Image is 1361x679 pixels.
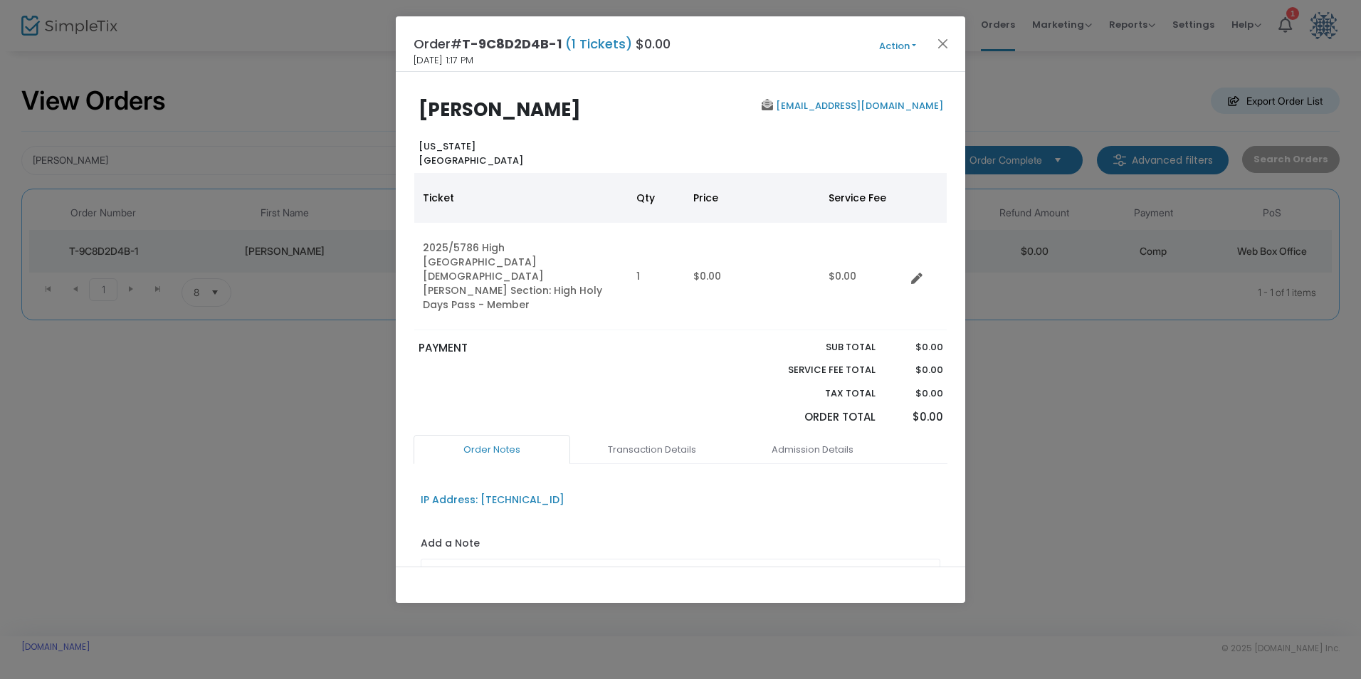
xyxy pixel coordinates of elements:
[773,99,943,112] a: [EMAIL_ADDRESS][DOMAIN_NAME]
[755,363,876,377] p: Service Fee Total
[562,35,636,53] span: (1 Tickets)
[421,493,564,507] div: IP Address: [TECHNICAL_ID]
[734,435,890,465] a: Admission Details
[934,34,952,53] button: Close
[628,223,685,330] td: 1
[419,340,674,357] p: PAYMENT
[889,409,942,426] p: $0.00
[421,536,480,554] label: Add a Note
[755,409,876,426] p: Order Total
[414,435,570,465] a: Order Notes
[755,386,876,401] p: Tax Total
[855,38,940,54] button: Action
[414,223,628,330] td: 2025/5786 High [GEOGRAPHIC_DATA] [DEMOGRAPHIC_DATA][PERSON_NAME] Section: High Holy Days Pass - M...
[755,340,876,354] p: Sub total
[414,173,947,330] div: Data table
[419,97,581,122] b: [PERSON_NAME]
[414,34,671,53] h4: Order# $0.00
[462,35,562,53] span: T-9C8D2D4B-1
[414,53,473,68] span: [DATE] 1:17 PM
[685,223,820,330] td: $0.00
[419,140,523,167] b: [US_STATE] [GEOGRAPHIC_DATA]
[685,173,820,223] th: Price
[820,173,905,223] th: Service Fee
[820,223,905,330] td: $0.00
[628,173,685,223] th: Qty
[574,435,730,465] a: Transaction Details
[889,386,942,401] p: $0.00
[889,363,942,377] p: $0.00
[414,173,628,223] th: Ticket
[889,340,942,354] p: $0.00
